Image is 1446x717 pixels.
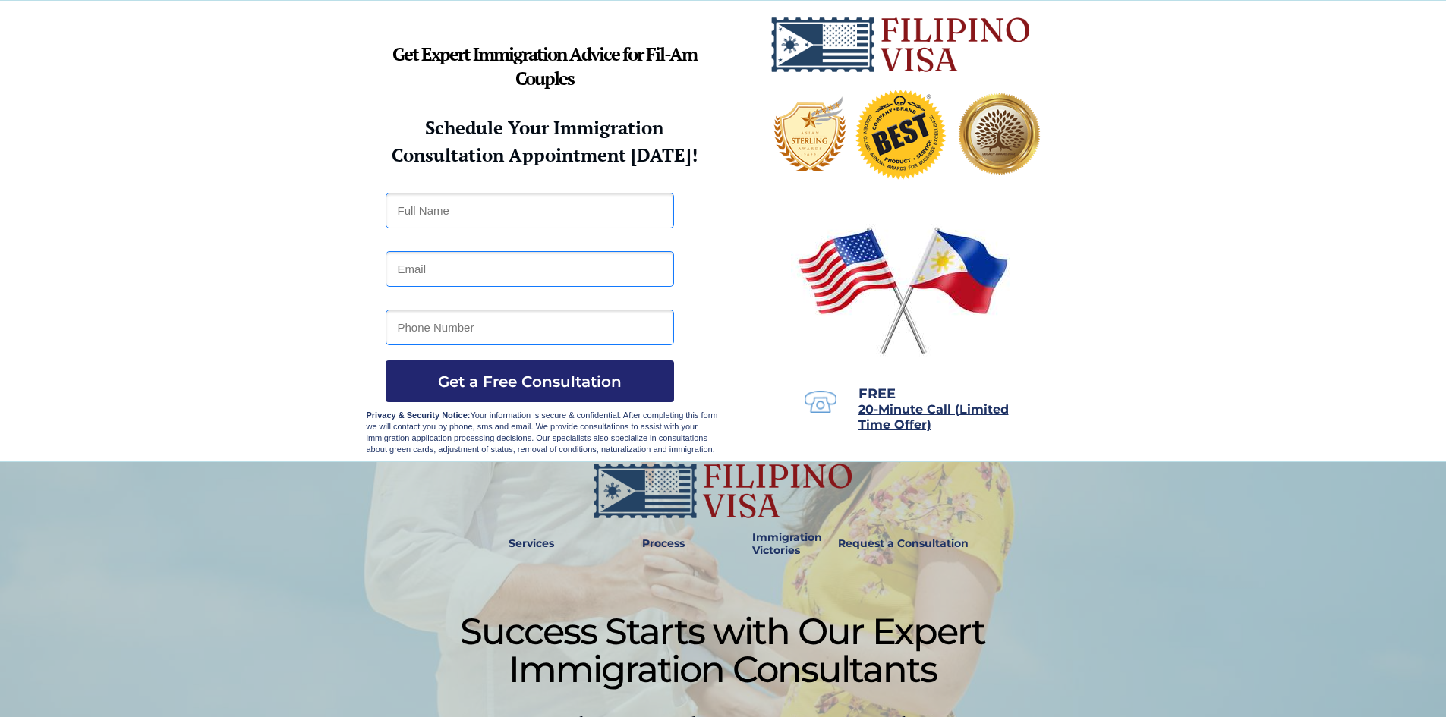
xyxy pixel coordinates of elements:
a: Request a Consultation [831,527,975,561]
strong: Request a Consultation [838,536,969,550]
a: Immigration Victories [746,527,797,561]
input: Full Name [386,193,674,228]
strong: Privacy & Security Notice: [367,410,471,420]
a: Process [635,527,692,561]
input: Email [386,251,674,287]
button: Get a Free Consultation [386,360,674,402]
a: 20-Minute Call (Limited Time Offer) [858,404,1009,431]
strong: Process [642,536,685,550]
input: Phone Number [386,310,674,345]
span: Your information is secure & confidential. After completing this form we will contact you by phon... [367,410,718,454]
a: Services [499,527,565,561]
span: Success Starts with Our Expert Immigration Consultants [460,609,985,691]
strong: Consultation Appointment [DATE]! [392,143,698,167]
strong: Schedule Your Immigration [425,115,663,140]
span: 20-Minute Call (Limited Time Offer) [858,402,1009,432]
span: Get a Free Consultation [386,373,674,391]
strong: Immigration Victories [752,530,822,557]
strong: Services [509,536,554,550]
span: FREE [858,385,896,402]
strong: Get Expert Immigration Advice for Fil-Am Couples [392,42,697,90]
